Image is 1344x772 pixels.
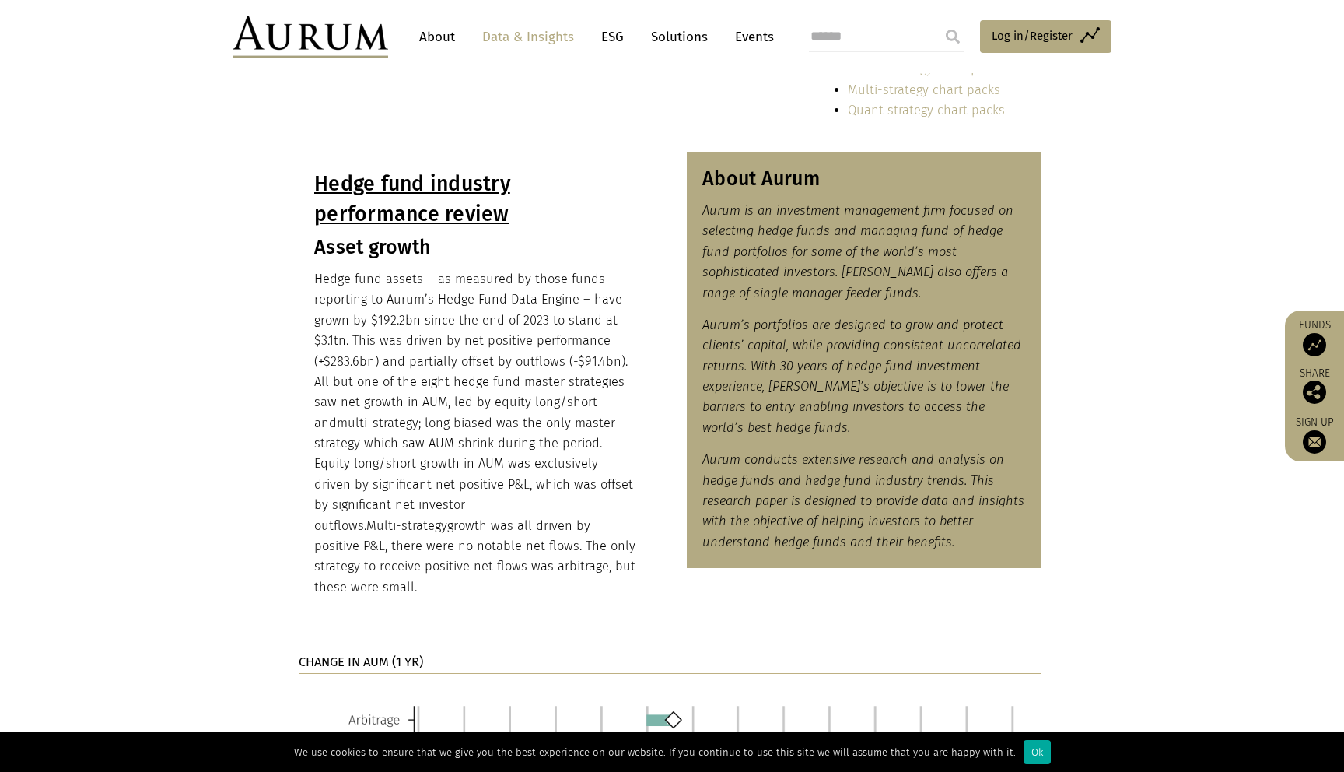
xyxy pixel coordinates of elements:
div: Ok [1024,740,1051,764]
span: multi-strategy [337,416,418,430]
strong: CHANGE IN AUM (1 YR) [299,654,423,669]
span: Multi-strategy [366,518,447,533]
input: Submit [937,21,968,52]
a: Funds [1293,318,1336,356]
em: Aurum is an investment management firm focused on selecting hedge funds and managing fund of hedg... [702,203,1013,300]
a: Data & Insights [474,23,582,51]
em: Aurum conducts extensive research and analysis on hedge funds and hedge fund industry trends. Thi... [702,452,1024,549]
div: Share [1293,368,1336,404]
a: Events [727,23,774,51]
img: Access Funds [1303,333,1326,356]
a: Solutions [643,23,716,51]
span: Log in/Register [992,26,1073,45]
img: Sign up to our newsletter [1303,430,1326,454]
u: Hedge fund industry performance review [314,171,510,226]
h3: About Aurum [702,167,1026,191]
img: Share this post [1303,381,1326,404]
a: Log in/Register [980,20,1111,53]
h3: Asset growth [314,236,638,259]
a: Macro strategy chart packs [848,61,1004,76]
a: ESG [593,23,632,51]
img: Aurum [233,16,388,58]
a: Multi-strategy chart packs [848,82,1000,97]
a: About [411,23,463,51]
p: Hedge fund assets – as measured by those funds reporting to Aurum’s Hedge Fund Data Engine – have... [314,269,638,598]
a: Quant strategy chart packs [848,103,1005,118]
em: Aurum’s portfolios are designed to grow and protect clients’ capital, while providing consistent ... [702,318,1021,435]
a: Sign up [1293,416,1336,454]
